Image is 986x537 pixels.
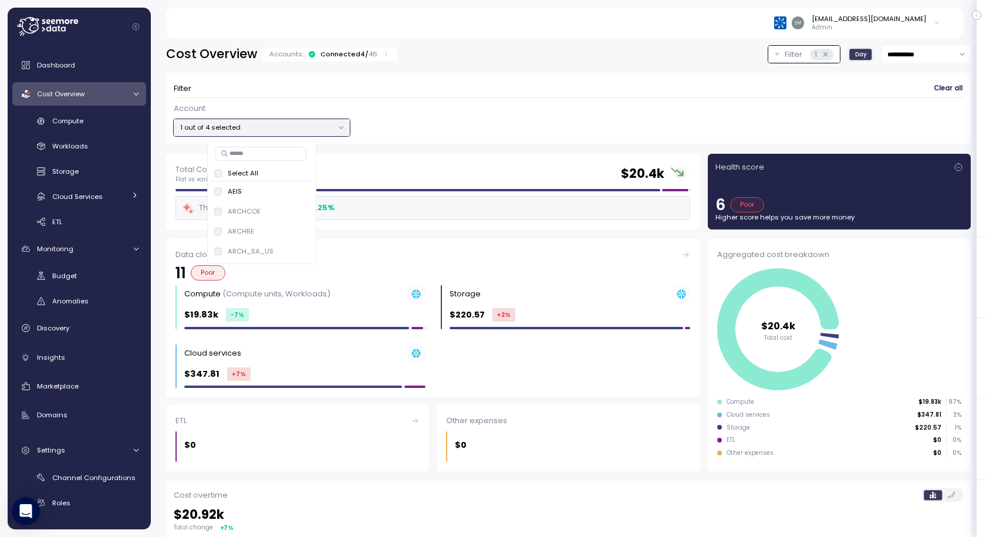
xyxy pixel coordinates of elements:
[310,202,335,214] div: 6.25 %
[166,46,257,63] h2: Cost Overview
[12,82,146,106] a: Cost Overview
[175,415,420,427] div: ETL
[621,166,664,183] h2: $ 20.4k
[224,524,234,532] div: 7 %
[450,308,485,322] p: $220.57
[228,168,258,178] p: Select All
[12,237,146,261] a: Monitoring
[228,246,273,256] p: ARCH_SA_US
[715,197,725,212] p: 6
[492,308,515,322] div: +2 %
[166,239,700,397] a: Data cloud11PoorCompute (Compute units, Workloads)$19.83k-7%Storage $220.57+2%Cloud services $347...
[715,212,963,222] p: Higher score helps you save more money
[37,89,85,99] span: Cost Overview
[715,161,764,173] p: Health score
[12,346,146,369] a: Insights
[933,80,963,97] button: Clear all
[934,81,963,97] span: Clear all
[37,323,69,333] span: Discovery
[184,308,218,322] p: $19.83k
[37,353,65,362] span: Insights
[727,436,735,444] div: ETL
[768,46,840,63] button: Filter1
[37,445,65,455] span: Settings
[174,524,213,532] p: Total change
[12,439,146,462] a: Settings
[262,48,397,61] div: Accounts:Connected4/46
[792,16,804,29] img: 8b38840e6dc05d7795a5b5428363ffcd
[227,367,251,381] div: +7 %
[450,288,481,300] div: Storage
[12,497,40,525] div: Open Intercom Messenger
[917,411,941,419] p: $347.81
[727,411,770,419] div: Cloud services
[175,164,255,175] p: Total Cost
[37,381,79,391] span: Marketplace
[933,436,941,444] p: $0
[727,398,754,406] div: Compute
[175,249,690,261] div: Data cloud
[369,49,377,59] p: 46
[52,473,136,482] span: Channel Configurations
[175,265,186,281] p: 11
[12,468,146,487] a: Channel Configurations
[12,137,146,156] a: Workloads
[947,398,961,406] p: 97 %
[184,367,220,381] p: $347.81
[730,197,765,212] div: Poor
[228,187,242,196] p: AEIS
[815,49,817,60] p: 1
[761,319,796,332] tspan: $20.4k
[919,398,941,406] p: $19.83k
[174,506,963,524] h2: $ 20.92k
[12,292,146,311] a: Anomalies
[915,424,941,432] p: $220.57
[947,449,961,457] p: 0 %
[174,83,191,94] p: Filter
[812,23,926,32] p: Admin
[933,449,941,457] p: $0
[855,50,867,59] span: Day
[12,266,146,286] a: Budget
[764,334,792,342] tspan: Total cost
[52,167,79,176] span: Storage
[727,449,774,457] div: Other expenses
[226,308,249,322] div: -7 %
[947,436,961,444] p: 0 %
[717,249,961,261] div: Aggregated cost breakdown
[37,410,67,420] span: Domains
[269,49,303,59] p: Accounts:
[12,316,146,340] a: Discovery
[52,141,88,151] span: Workloads
[52,217,62,227] span: ETL
[221,524,234,532] div: ▾
[52,296,89,306] span: Anomalies
[37,244,73,254] span: Monitoring
[222,288,330,299] p: (Compute units, Workloads)
[455,438,467,452] p: $0
[228,227,254,236] p: ARCHRE
[12,493,146,512] a: Roles
[52,192,103,201] span: Cloud Services
[12,162,146,181] a: Storage
[184,438,196,452] p: $0
[320,49,377,59] div: Connected 4 /
[52,498,70,508] span: Roles
[182,201,335,215] div: There was a cost decrease of
[947,411,961,419] p: 2 %
[52,271,77,281] span: Budget
[727,424,750,432] div: Storage
[785,49,802,60] p: Filter
[129,22,143,31] button: Collapse navigation
[812,14,926,23] div: [EMAIL_ADDRESS][DOMAIN_NAME]
[12,404,146,427] a: Domains
[166,405,429,471] a: ETL$0
[52,116,83,126] span: Compute
[180,123,333,132] p: 1 out of 4 selected
[37,60,75,70] span: Dashboard
[446,415,690,427] div: Other expenses
[191,265,225,281] div: Poor
[184,347,241,359] div: Cloud services
[774,16,786,29] img: 68790ce639d2d68da1992664.PNG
